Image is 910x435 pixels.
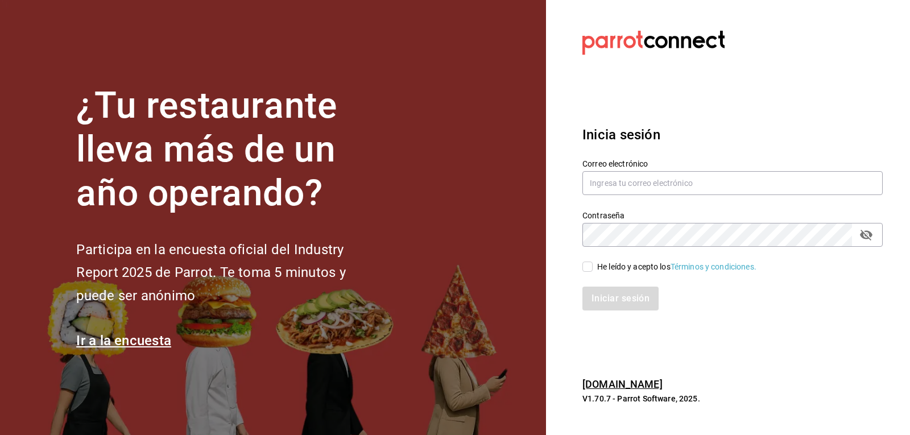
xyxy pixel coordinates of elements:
label: Correo electrónico [582,160,883,168]
h3: Inicia sesión [582,125,883,145]
a: Ir a la encuesta [76,333,171,349]
a: Términos y condiciones. [671,262,756,271]
p: V1.70.7 - Parrot Software, 2025. [582,393,883,404]
label: Contraseña [582,212,883,219]
h1: ¿Tu restaurante lleva más de un año operando? [76,84,383,215]
h2: Participa en la encuesta oficial del Industry Report 2025 de Parrot. Te toma 5 minutos y puede se... [76,238,383,308]
input: Ingresa tu correo electrónico [582,171,883,195]
div: He leído y acepto los [597,261,756,273]
button: passwordField [857,225,876,245]
a: [DOMAIN_NAME] [582,378,663,390]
